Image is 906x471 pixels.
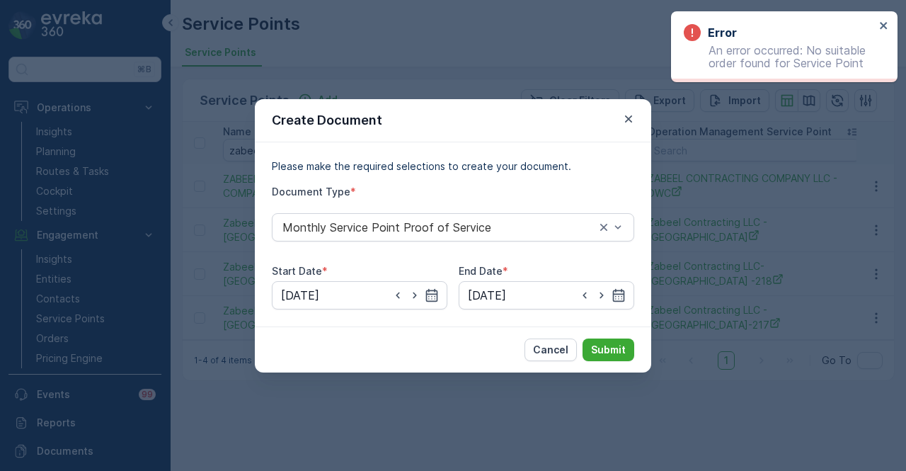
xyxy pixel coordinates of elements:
[708,24,737,41] h3: Error
[272,159,634,174] p: Please make the required selections to create your document.
[272,281,447,310] input: dd/mm/yyyy
[459,281,634,310] input: dd/mm/yyyy
[684,44,875,69] p: An error occurred: No suitable order found for Service Point
[524,339,577,361] button: Cancel
[533,343,568,357] p: Cancel
[272,110,382,130] p: Create Document
[459,265,503,277] label: End Date
[272,186,350,198] label: Document Type
[272,265,322,277] label: Start Date
[879,20,889,33] button: close
[583,339,634,361] button: Submit
[591,343,626,357] p: Submit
